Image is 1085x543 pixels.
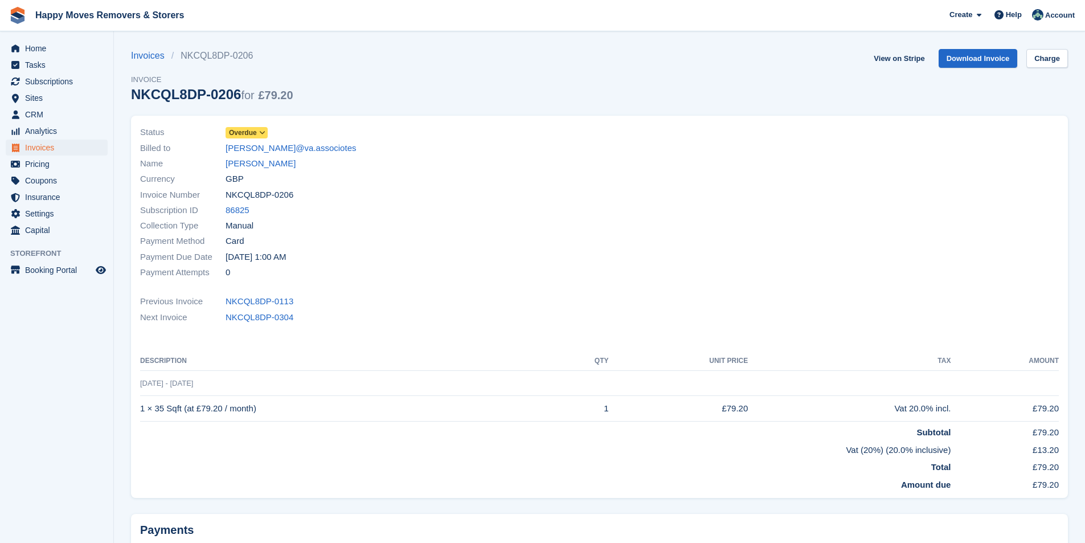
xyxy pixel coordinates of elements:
span: Sites [25,90,93,106]
a: Preview store [94,263,108,277]
span: Invoices [25,140,93,156]
span: NKCQL8DP-0206 [226,189,293,202]
a: menu [6,123,108,139]
span: Subscriptions [25,74,93,89]
span: Storefront [10,248,113,259]
span: Card [226,235,244,248]
a: menu [6,107,108,123]
a: Invoices [131,49,171,63]
span: Invoice Number [140,189,226,202]
a: menu [6,74,108,89]
td: Vat (20%) (20.0% inclusive) [140,439,951,457]
span: Next Invoice [140,311,226,324]
a: Download Invoice [939,49,1018,68]
span: Currency [140,173,226,186]
span: Previous Invoice [140,295,226,308]
a: menu [6,262,108,278]
a: menu [6,140,108,156]
td: £13.20 [951,439,1059,457]
a: menu [6,40,108,56]
span: Capital [25,222,93,238]
strong: Subtotal [916,427,951,437]
span: Tasks [25,57,93,73]
span: Subscription ID [140,204,226,217]
span: Payment Method [140,235,226,248]
td: £79.20 [951,422,1059,439]
th: Tax [748,352,951,370]
span: Payment Due Date [140,251,226,264]
span: Name [140,157,226,170]
span: Pricing [25,156,93,172]
strong: Amount due [901,480,951,489]
span: Payment Attempts [140,266,226,279]
a: Happy Moves Removers & Storers [31,6,189,25]
nav: breadcrumbs [131,49,293,63]
a: View on Stripe [869,49,929,68]
span: Home [25,40,93,56]
td: 1 [558,396,609,422]
a: menu [6,156,108,172]
span: Analytics [25,123,93,139]
span: Booking Portal [25,262,93,278]
a: [PERSON_NAME] [226,157,296,170]
a: menu [6,57,108,73]
span: Insurance [25,189,93,205]
th: Unit Price [609,352,748,370]
span: [DATE] - [DATE] [140,379,193,387]
td: £79.20 [951,456,1059,474]
span: 0 [226,266,230,279]
td: 1 × 35 Sqft (at £79.20 / month) [140,396,558,422]
a: Charge [1026,49,1068,68]
span: Manual [226,219,253,232]
span: Help [1006,9,1022,21]
th: QTY [558,352,609,370]
th: Amount [951,352,1059,370]
img: stora-icon-8386f47178a22dfd0bd8f6a31ec36ba5ce8667c1dd55bd0f319d3a0aa187defe.svg [9,7,26,24]
span: GBP [226,173,244,186]
span: Create [949,9,972,21]
a: [PERSON_NAME]@va.associotes [226,142,356,155]
a: menu [6,222,108,238]
td: £79.20 [951,474,1059,492]
span: £79.20 [258,89,293,101]
span: Collection Type [140,219,226,232]
a: menu [6,206,108,222]
img: Admin [1032,9,1043,21]
div: Vat 20.0% incl. [748,402,951,415]
span: Coupons [25,173,93,189]
span: Settings [25,206,93,222]
span: Status [140,126,226,139]
a: 86825 [226,204,249,217]
span: CRM [25,107,93,123]
td: £79.20 [609,396,748,422]
span: Account [1045,10,1075,21]
h2: Payments [140,523,1059,537]
time: 2025-07-16 00:00:00 UTC [226,251,286,264]
th: Description [140,352,558,370]
span: for [241,89,254,101]
a: menu [6,173,108,189]
div: NKCQL8DP-0206 [131,87,293,102]
strong: Total [931,462,951,472]
span: Invoice [131,74,293,85]
a: NKCQL8DP-0113 [226,295,293,308]
td: £79.20 [951,396,1059,422]
a: Overdue [226,126,268,139]
a: NKCQL8DP-0304 [226,311,293,324]
span: Billed to [140,142,226,155]
a: menu [6,90,108,106]
a: menu [6,189,108,205]
span: Overdue [229,128,257,138]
